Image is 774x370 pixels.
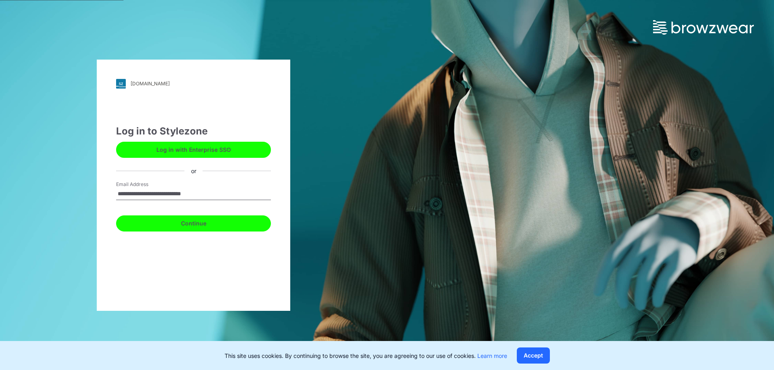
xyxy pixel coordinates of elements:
a: [DOMAIN_NAME] [116,79,271,89]
p: This site uses cookies. By continuing to browse the site, you are agreeing to our use of cookies. [225,351,507,360]
button: Continue [116,215,271,232]
div: or [185,167,203,175]
div: [DOMAIN_NAME] [131,81,170,87]
img: svg+xml;base64,PHN2ZyB3aWR0aD0iMjgiIGhlaWdodD0iMjgiIHZpZXdCb3g9IjAgMCAyOCAyOCIgZmlsbD0ibm9uZSIgeG... [116,79,126,89]
button: Accept [517,347,550,364]
label: Email Address [116,181,173,188]
img: browzwear-logo.73288ffb.svg [653,20,754,35]
a: Learn more [477,352,507,359]
div: Log in to Stylezone [116,124,271,138]
button: Log in with Enterprise SSO [116,142,271,158]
